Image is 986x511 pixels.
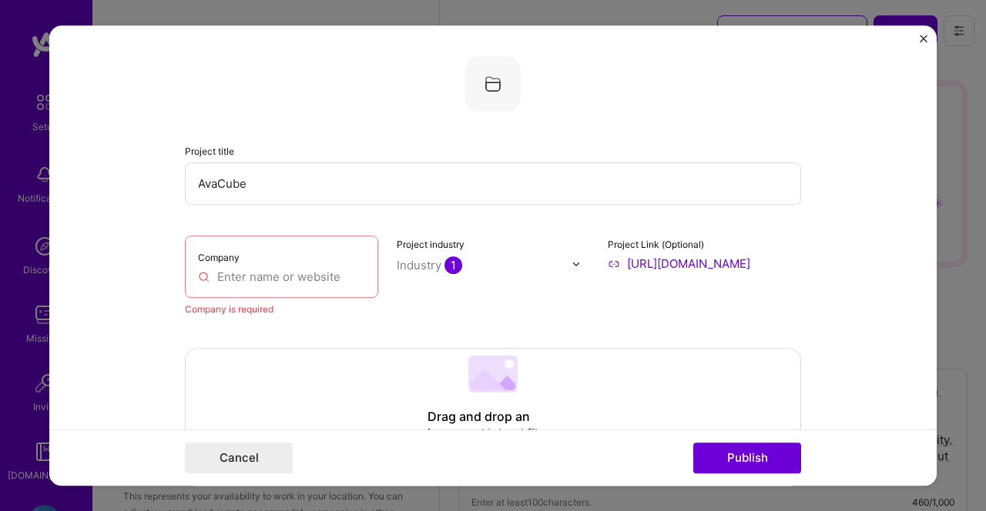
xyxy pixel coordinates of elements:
[185,348,801,486] div: Drag and drop an image or Upload fileWe recommend uploading at least 4 images.1600x1200px or high...
[397,257,462,273] div: Industry
[444,256,462,274] span: 1
[397,239,464,250] label: Project industry
[185,301,378,317] div: Company is required
[693,443,801,473] button: Publish
[608,255,801,272] input: Enter link
[185,162,801,205] input: Enter the name of the project
[481,426,545,441] span: Upload file
[428,409,558,443] div: Drag and drop an image or
[920,35,927,51] button: Close
[572,259,581,269] img: drop icon
[608,239,704,250] label: Project Link (Optional)
[185,145,234,157] label: Project title
[185,443,293,473] button: Cancel
[198,252,240,263] label: Company
[465,56,521,112] img: Company logo
[198,269,365,285] input: Enter name or website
